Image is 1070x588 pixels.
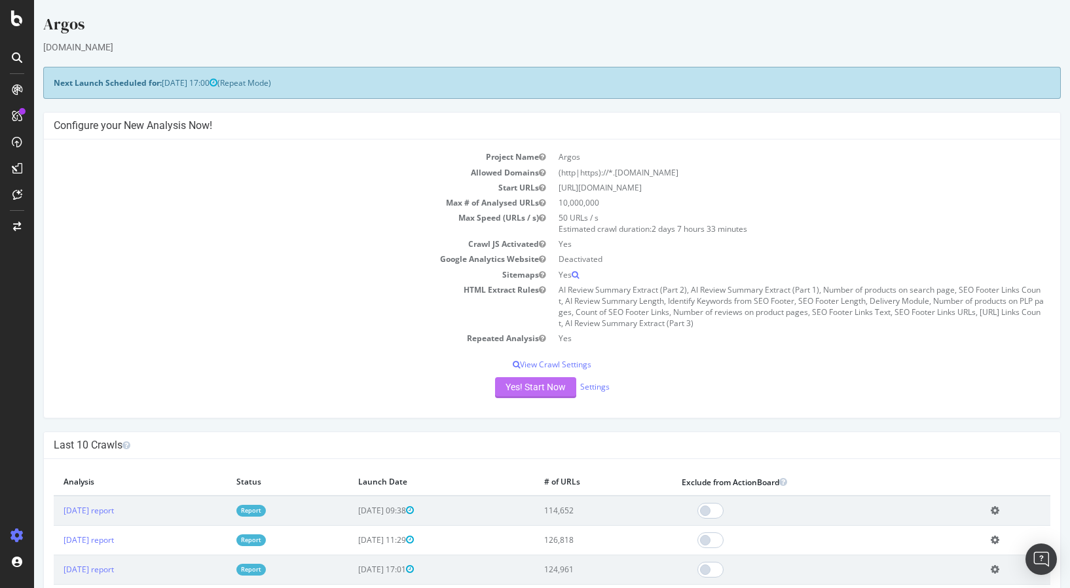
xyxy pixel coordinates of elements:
[638,469,947,496] th: Exclude from ActionBoard
[29,534,80,545] a: [DATE] report
[202,564,232,575] a: Report
[518,236,1016,251] td: Yes
[618,223,713,234] span: 2 days 7 hours 33 minutes
[20,149,518,164] td: Project Name
[20,165,518,180] td: Allowed Domains
[29,505,80,516] a: [DATE] report
[518,149,1016,164] td: Argos
[324,534,380,545] span: [DATE] 11:29
[20,359,1016,370] p: View Crawl Settings
[500,525,638,555] td: 126,818
[500,555,638,584] td: 124,961
[20,469,193,496] th: Analysis
[518,267,1016,282] td: Yes
[9,67,1027,99] div: (Repeat Mode)
[500,496,638,526] td: 114,652
[20,77,128,88] strong: Next Launch Scheduled for:
[20,180,518,195] td: Start URLs
[128,77,183,88] span: [DATE] 17:00
[9,41,1027,54] div: [DOMAIN_NAME]
[546,381,576,392] a: Settings
[518,210,1016,236] td: 50 URLs / s Estimated crawl duration:
[202,505,232,516] a: Report
[518,195,1016,210] td: 10,000,000
[518,282,1016,331] td: AI Review Summary Extract (Part 2), AI Review Summary Extract (Part 1), Number of products on sea...
[20,195,518,210] td: Max # of Analysed URLs
[1025,543,1057,575] div: Open Intercom Messenger
[324,564,380,575] span: [DATE] 17:01
[20,331,518,346] td: Repeated Analysis
[518,165,1016,180] td: (http|https)://*.[DOMAIN_NAME]
[29,564,80,575] a: [DATE] report
[20,439,1016,452] h4: Last 10 Crawls
[500,469,638,496] th: # of URLs
[9,13,1027,41] div: Argos
[324,505,380,516] span: [DATE] 09:38
[193,469,314,496] th: Status
[461,377,542,398] button: Yes! Start Now
[518,331,1016,346] td: Yes
[20,119,1016,132] h4: Configure your New Analysis Now!
[20,236,518,251] td: Crawl JS Activated
[20,282,518,331] td: HTML Extract Rules
[20,251,518,266] td: Google Analytics Website
[314,469,500,496] th: Launch Date
[518,180,1016,195] td: [URL][DOMAIN_NAME]
[202,534,232,545] a: Report
[518,251,1016,266] td: Deactivated
[20,210,518,236] td: Max Speed (URLs / s)
[20,267,518,282] td: Sitemaps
